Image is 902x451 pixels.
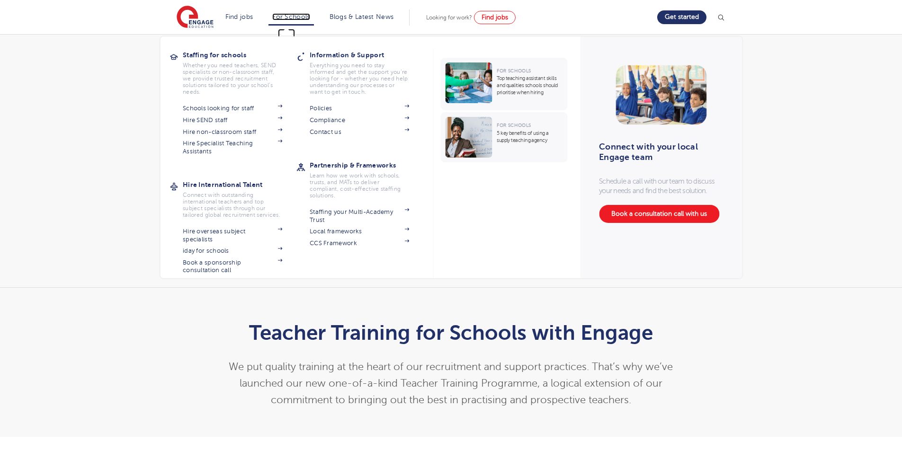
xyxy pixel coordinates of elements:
p: Connect with outstanding international teachers and top subject specialists through our tailored ... [183,192,282,218]
p: Everything you need to stay informed and get the support you’re looking for - whether you need he... [310,62,409,95]
p: We put quality training at the heart of our recruitment and support practices. That’s why we’ve l... [219,359,683,408]
a: Hire SEND staff [183,116,282,124]
h3: Hire International Talent [183,178,296,191]
a: Compliance [310,116,409,124]
p: Schedule a call with our team to discuss your needs and find the best solution. [599,177,723,195]
a: For Schools5 key benefits of using a supply teaching agency [440,112,570,162]
img: Engage Education [177,6,214,29]
p: 5 key benefits of using a supply teaching agency [497,130,563,144]
a: iday for schools [183,247,282,255]
p: Learn how we work with schools, trusts, and MATs to deliver compliant, cost-effective staffing so... [310,172,409,199]
span: Find jobs [482,14,508,21]
a: Book a sponsorship consultation call [183,259,282,274]
span: For Schools [497,68,531,73]
a: Hire non-classroom staff [183,128,282,136]
a: Local frameworks [310,228,409,235]
a: Hire overseas subject specialists [183,228,282,243]
a: Policies [310,105,409,112]
a: Find jobs [225,13,253,20]
a: Information & SupportEverything you need to stay informed and get the support you’re looking for ... [310,48,423,95]
a: Contact us [310,128,409,136]
a: Schools looking for staff [183,105,282,112]
a: CCS Framework [310,239,409,247]
a: Partnership & FrameworksLearn how we work with schools, trusts, and MATs to deliver compliant, co... [310,159,423,199]
h3: Information & Support [310,48,423,62]
span: Looking for work? [426,14,472,21]
a: Staffing for schoolsWhether you need teachers, SEND specialists or non-classroom staff, we provid... [183,48,296,95]
h3: Connect with your local Engage team [599,141,717,162]
p: Top teaching assistant skills and qualities schools should prioritise when hiring [497,75,563,96]
a: Find jobs [474,11,516,24]
p: Whether you need teachers, SEND specialists or non-classroom staff, we provide trusted recruitmen... [183,62,282,95]
h3: Staffing for schools [183,48,296,62]
a: For SchoolsTop teaching assistant skills and qualities schools should prioritise when hiring [440,58,570,110]
a: Staffing your Multi-Academy Trust [310,208,409,224]
a: Blogs & Latest News [330,13,394,20]
h3: Partnership & Frameworks [310,159,423,172]
a: Hire International TalentConnect with outstanding international teachers and top subject speciali... [183,178,296,218]
a: Get started [657,10,706,24]
h1: Teacher Training for Schools with Engage [219,321,683,345]
a: For Schools [272,13,310,20]
span: For Schools [497,123,531,128]
a: Hire Specialist Teaching Assistants [183,140,282,155]
a: Book a consultation call with us [599,205,719,223]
